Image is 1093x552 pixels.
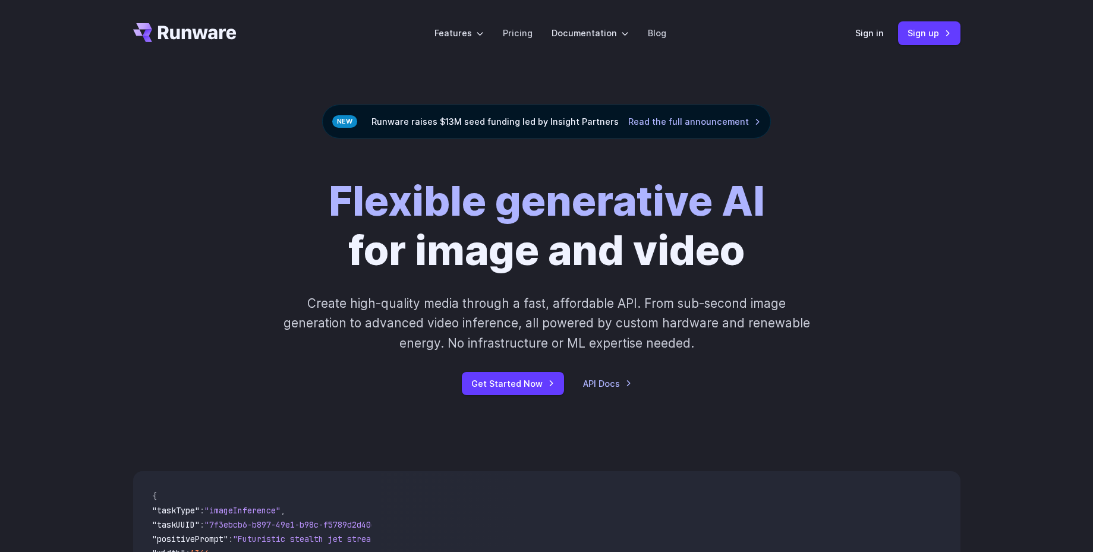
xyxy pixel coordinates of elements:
[133,23,237,42] a: Go to /
[322,105,771,138] div: Runware raises $13M seed funding led by Insight Partners
[204,519,385,530] span: "7f3ebcb6-b897-49e1-b98c-f5789d2d40d7"
[503,26,533,40] a: Pricing
[462,372,564,395] a: Get Started Now
[855,26,884,40] a: Sign in
[552,26,629,40] label: Documentation
[228,534,233,544] span: :
[200,519,204,530] span: :
[152,534,228,544] span: "positivePrompt"
[329,176,765,226] strong: Flexible generative AI
[628,115,761,128] a: Read the full announcement
[233,534,666,544] span: "Futuristic stealth jet streaking through a neon-lit cityscape with glowing purple exhaust"
[281,505,285,516] span: ,
[434,26,484,40] label: Features
[152,505,200,516] span: "taskType"
[648,26,666,40] a: Blog
[152,491,157,501] span: {
[282,294,811,353] p: Create high-quality media through a fast, affordable API. From sub-second image generation to adv...
[583,377,632,390] a: API Docs
[200,505,204,516] span: :
[329,176,765,275] h1: for image and video
[204,505,281,516] span: "imageInference"
[152,519,200,530] span: "taskUUID"
[898,21,960,45] a: Sign up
